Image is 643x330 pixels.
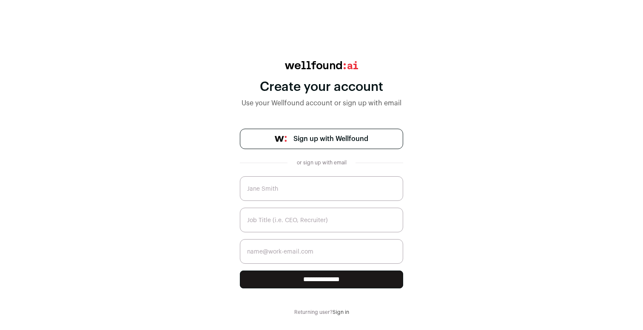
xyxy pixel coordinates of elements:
[240,129,403,149] a: Sign up with Wellfound
[294,159,349,166] div: or sign up with email
[240,176,403,201] input: Jane Smith
[293,134,368,144] span: Sign up with Wellfound
[240,239,403,264] input: name@work-email.com
[285,61,358,69] img: wellfound:ai
[275,136,287,142] img: wellfound-symbol-flush-black-fb3c872781a75f747ccb3a119075da62bfe97bd399995f84a933054e44a575c4.png
[333,310,349,315] a: Sign in
[240,208,403,232] input: Job Title (i.e. CEO, Recruiter)
[240,309,403,316] div: Returning user?
[240,98,403,108] div: Use your Wellfound account or sign up with email
[240,79,403,95] div: Create your account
